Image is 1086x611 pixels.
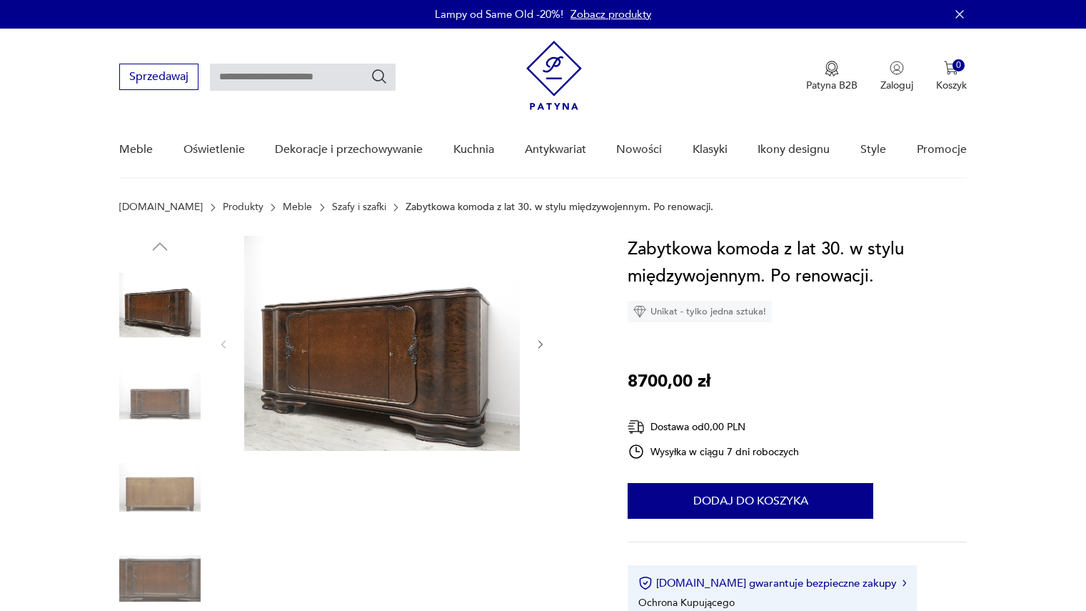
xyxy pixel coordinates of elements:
[693,122,728,177] a: Klasyki
[638,596,735,610] li: Ochrona Kupującego
[275,122,423,177] a: Dekoracje i przechowywanie
[119,447,201,528] img: Zdjęcie produktu Zabytkowa komoda z lat 30. w stylu międzywojennym. Po renowacji.
[119,64,198,90] button: Sprzedawaj
[332,202,386,213] a: Szafy i szafki
[616,122,662,177] a: Nowości
[119,202,203,213] a: [DOMAIN_NAME]
[806,61,858,92] button: Patyna B2B
[371,68,388,85] button: Szukaj
[936,61,967,92] button: 0Koszyk
[628,418,799,436] div: Dostawa od 0,00 PLN
[183,122,245,177] a: Oświetlenie
[860,122,886,177] a: Style
[570,7,651,21] a: Zobacz produkty
[628,418,645,436] img: Ikona dostawy
[633,305,646,318] img: Ikona diamentu
[880,61,913,92] button: Zaloguj
[880,79,913,92] p: Zaloguj
[638,576,906,590] button: [DOMAIN_NAME] gwarantuje bezpieczne zakupy
[628,236,967,290] h1: Zabytkowa komoda z lat 30. w stylu międzywojennym. Po renowacji.
[952,59,965,71] div: 0
[917,122,967,177] a: Promocje
[526,41,582,110] img: Patyna - sklep z meblami i dekoracjami vintage
[525,122,586,177] a: Antykwariat
[628,301,772,322] div: Unikat - tylko jedna sztuka!
[244,236,520,451] img: Zdjęcie produktu Zabytkowa komoda z lat 30. w stylu międzywojennym. Po renowacji.
[758,122,830,177] a: Ikony designu
[628,443,799,460] div: Wysyłka w ciągu 7 dni roboczych
[223,202,263,213] a: Produkty
[890,61,904,75] img: Ikonka użytkownika
[806,79,858,92] p: Patyna B2B
[638,576,653,590] img: Ikona certyfikatu
[628,483,873,519] button: Dodaj do koszyka
[119,356,201,437] img: Zdjęcie produktu Zabytkowa komoda z lat 30. w stylu międzywojennym. Po renowacji.
[936,79,967,92] p: Koszyk
[283,202,312,213] a: Meble
[119,122,153,177] a: Meble
[944,61,958,75] img: Ikona koszyka
[903,580,907,587] img: Ikona strzałki w prawo
[806,61,858,92] a: Ikona medaluPatyna B2B
[628,368,710,395] p: 8700,00 zł
[119,264,201,346] img: Zdjęcie produktu Zabytkowa komoda z lat 30. w stylu międzywojennym. Po renowacji.
[453,122,494,177] a: Kuchnia
[435,7,563,21] p: Lampy od Same Old -20%!
[825,61,839,76] img: Ikona medalu
[119,73,198,83] a: Sprzedawaj
[406,202,713,213] p: Zabytkowa komoda z lat 30. w stylu międzywojennym. Po renowacji.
